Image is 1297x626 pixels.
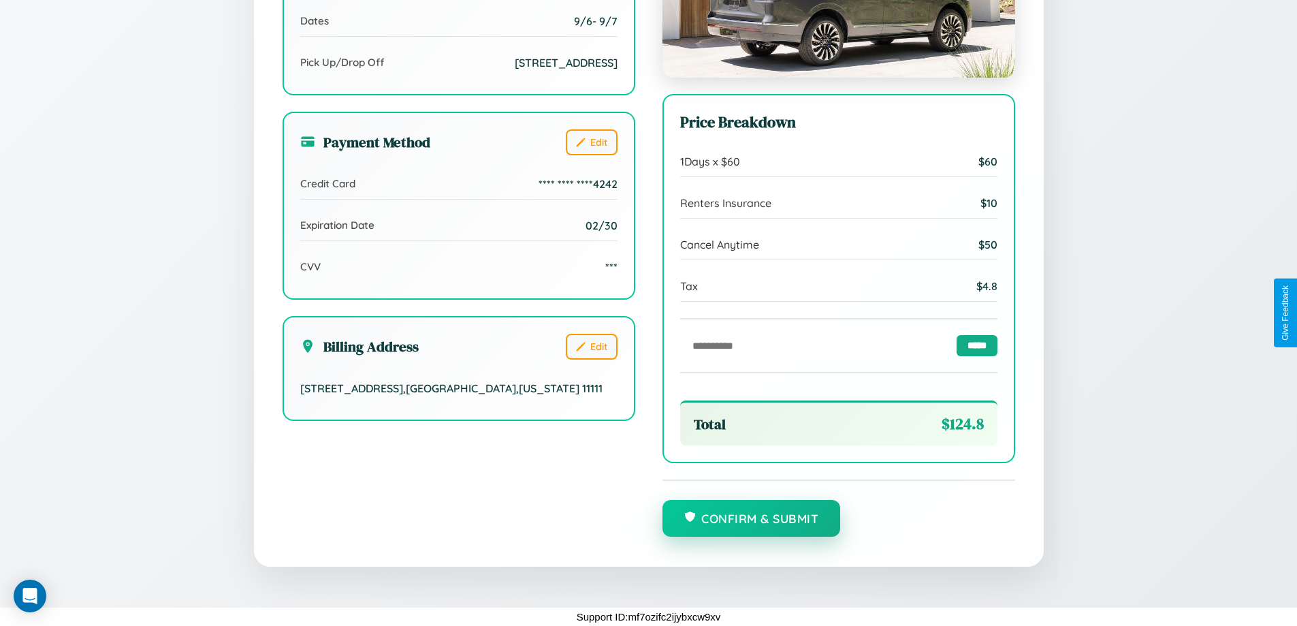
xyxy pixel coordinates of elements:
[574,14,618,28] span: 9 / 6 - 9 / 7
[586,219,618,232] span: 02/30
[300,56,385,69] span: Pick Up/Drop Off
[566,129,618,155] button: Edit
[942,413,984,435] span: $ 124.8
[577,608,721,626] p: Support ID: mf7ozifc2ijybxcw9xv
[978,238,997,251] span: $ 50
[978,155,997,168] span: $ 60
[680,238,759,251] span: Cancel Anytime
[662,500,841,537] button: Confirm & Submit
[694,414,726,434] span: Total
[14,580,46,612] div: Open Intercom Messenger
[300,381,603,395] span: [STREET_ADDRESS] , [GEOGRAPHIC_DATA] , [US_STATE] 11111
[300,14,329,27] span: Dates
[566,334,618,360] button: Edit
[1281,285,1290,341] div: Give Feedback
[680,155,740,168] span: 1 Days x $ 60
[300,132,430,152] h3: Payment Method
[680,112,997,133] h3: Price Breakdown
[976,279,997,293] span: $ 4.8
[680,279,698,293] span: Tax
[300,219,374,232] span: Expiration Date
[300,177,355,190] span: Credit Card
[980,196,997,210] span: $ 10
[300,337,419,356] h3: Billing Address
[300,260,321,273] span: CVV
[680,196,771,210] span: Renters Insurance
[515,56,618,69] span: [STREET_ADDRESS]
